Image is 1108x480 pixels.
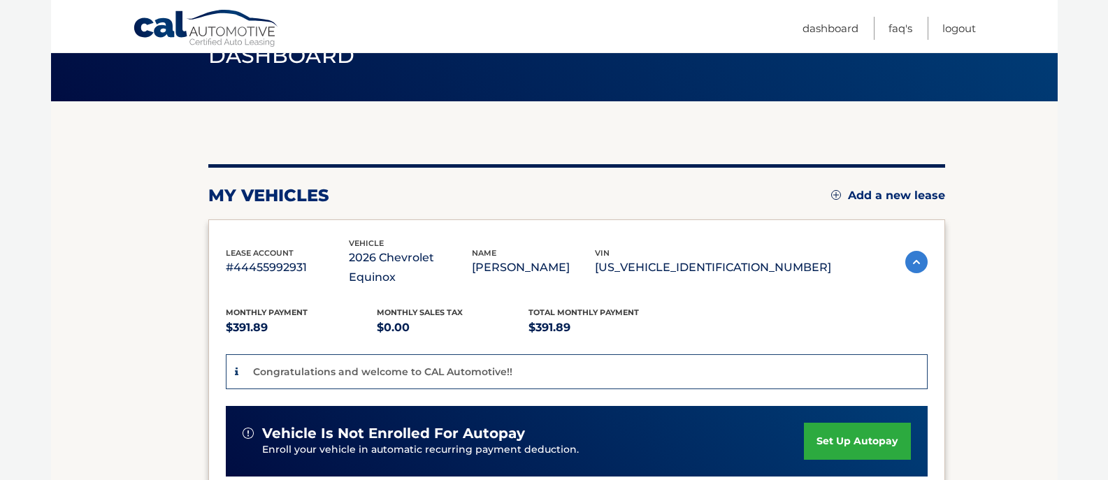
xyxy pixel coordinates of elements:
[226,248,294,258] span: lease account
[262,442,805,458] p: Enroll your vehicle in automatic recurring payment deduction.
[133,9,280,50] a: Cal Automotive
[803,17,858,40] a: Dashboard
[528,307,639,317] span: Total Monthly Payment
[905,251,928,273] img: accordion-active.svg
[226,307,308,317] span: Monthly Payment
[377,307,463,317] span: Monthly sales Tax
[472,248,496,258] span: name
[349,238,384,248] span: vehicle
[208,43,355,68] span: Dashboard
[226,318,377,337] p: $391.89
[243,428,254,439] img: alert-white.svg
[831,189,945,203] a: Add a new lease
[253,365,512,378] p: Congratulations and welcome to CAL Automotive!!
[595,258,831,277] p: [US_VEHICLE_IDENTIFICATION_NUMBER]
[377,318,528,337] p: $0.00
[262,425,525,442] span: vehicle is not enrolled for autopay
[472,258,595,277] p: [PERSON_NAME]
[595,248,610,258] span: vin
[804,423,910,460] a: set up autopay
[208,185,329,206] h2: my vehicles
[349,248,472,287] p: 2026 Chevrolet Equinox
[528,318,680,337] p: $391.89
[226,258,349,277] p: #44455992931
[942,17,976,40] a: Logout
[831,190,841,200] img: add.svg
[888,17,912,40] a: FAQ's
